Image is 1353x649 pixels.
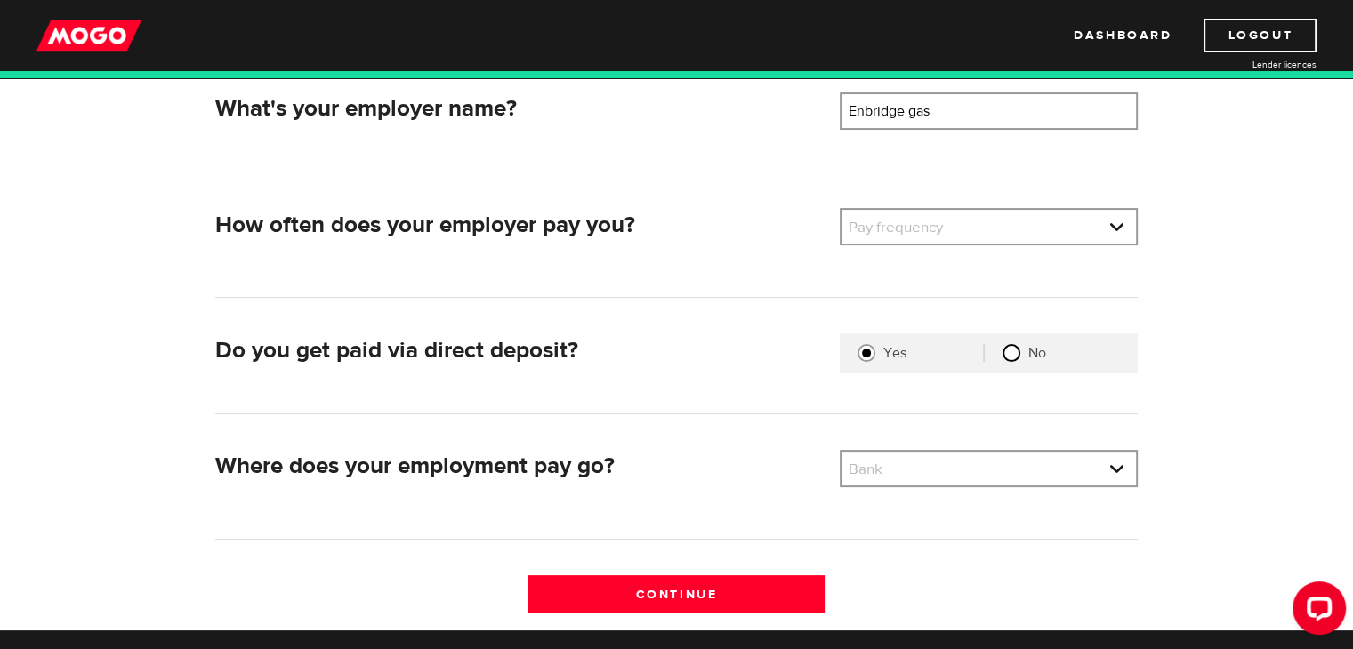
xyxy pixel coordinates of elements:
img: mogo_logo-11ee424be714fa7cbb0f0f49df9e16ec.png [36,19,141,52]
h2: What's your employer name? [215,95,825,123]
input: Continue [528,575,825,613]
iframe: LiveChat chat widget [1278,574,1353,649]
label: No [1028,344,1120,362]
a: Lender licences [1183,58,1317,71]
a: Logout [1204,19,1317,52]
input: Yes [858,344,875,362]
h2: Do you get paid via direct deposit? [215,337,825,365]
label: Yes [883,344,983,362]
input: No [1003,344,1020,362]
h2: How often does your employer pay you? [215,212,825,239]
h2: Where does your employment pay go? [215,453,825,480]
a: Dashboard [1074,19,1172,52]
